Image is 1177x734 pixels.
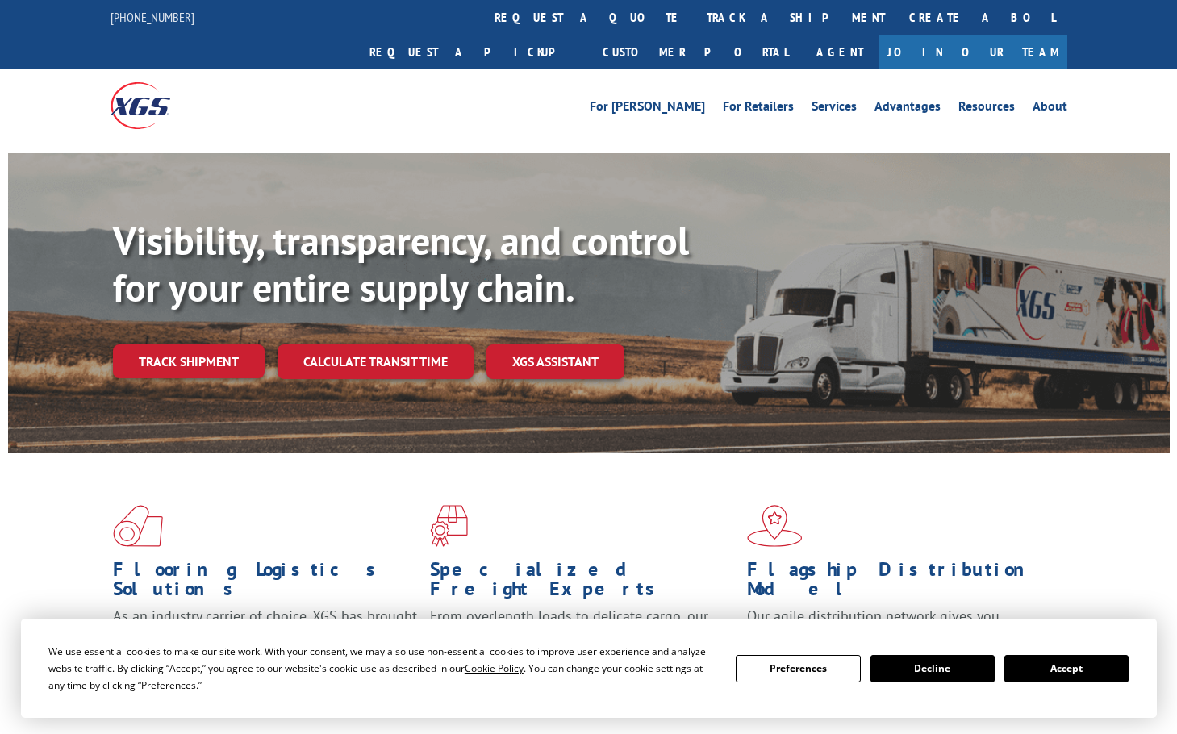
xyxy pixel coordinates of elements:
div: We use essential cookies to make our site work. With your consent, we may also use non-essential ... [48,643,716,694]
h1: Flagship Distribution Model [747,560,1052,607]
span: Preferences [141,678,196,692]
img: xgs-icon-total-supply-chain-intelligence-red [113,505,163,547]
a: About [1033,100,1067,118]
a: For Retailers [723,100,794,118]
button: Accept [1004,655,1129,682]
div: Cookie Consent Prompt [21,619,1157,718]
a: Advantages [874,100,941,118]
a: For [PERSON_NAME] [590,100,705,118]
a: Customer Portal [591,35,800,69]
img: xgs-icon-focused-on-flooring-red [430,505,468,547]
p: From overlength loads to delicate cargo, our experienced staff knows the best way to move your fr... [430,607,735,678]
span: As an industry carrier of choice, XGS has brought innovation and dedication to flooring logistics... [113,607,417,664]
a: Calculate transit time [278,344,474,379]
a: Resources [958,100,1015,118]
h1: Flooring Logistics Solutions [113,560,418,607]
a: Track shipment [113,344,265,378]
a: Join Our Team [879,35,1067,69]
img: xgs-icon-flagship-distribution-model-red [747,505,803,547]
span: Cookie Policy [465,661,524,675]
h1: Specialized Freight Experts [430,560,735,607]
b: Visibility, transparency, and control for your entire supply chain. [113,215,689,312]
a: [PHONE_NUMBER] [111,9,194,25]
button: Preferences [736,655,860,682]
a: Services [812,100,857,118]
a: Request a pickup [357,35,591,69]
a: XGS ASSISTANT [486,344,624,379]
button: Decline [870,655,995,682]
a: Agent [800,35,879,69]
span: Our agile distribution network gives you nationwide inventory management on demand. [747,607,1044,644]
